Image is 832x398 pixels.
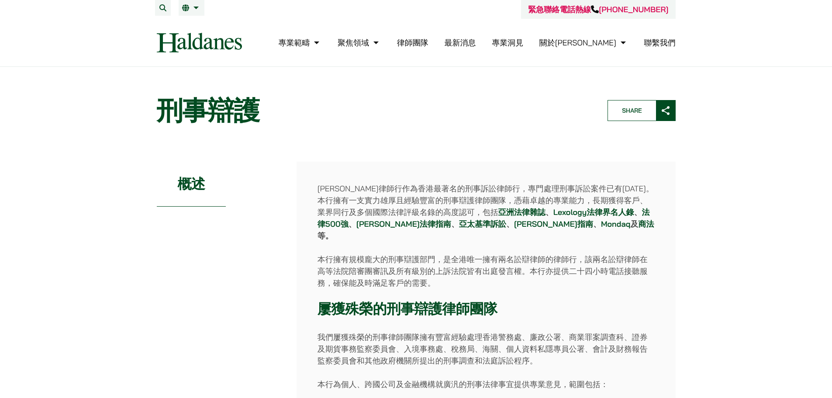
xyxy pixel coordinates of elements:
a: 聯繫我們 [644,38,676,48]
a: 律師團隊 [397,38,428,48]
h2: 概述 [157,162,226,207]
a: [PERSON_NAME]法律指南 [356,219,451,229]
p: [PERSON_NAME]律師行作為香港最著名的刑事訴訟律師行，專門處理刑事訴訟案件已有[DATE]。本行擁有一支實力雄厚且經驗豐富的刑事辯護律師團隊，憑藉卓越的專業能力，長期獲得客戶、業界同行... [318,183,655,242]
a: 亞太基準訴訟 [459,219,506,229]
a: 繁 [182,4,201,11]
p: 本行擁有規模龐大的刑事辯護部門，是全港唯一擁有兩名訟辯律師的律師行，該兩名訟辯律師在高等法院陪審團審訊及所有級別的上訴法院皆有出庭發言權。本行亦提供二十四小時電話接聽服務，確保能及時滿足客戶的需要。 [318,253,655,289]
a: 聚焦領域 [338,38,381,48]
h3: 屢獲殊榮的刑事辯護律師團隊 [318,301,655,317]
p: 本行為個人、跨國公司及金融機構就廣汎的刑事法律事宜提供專業意見，範圍包括： [318,378,655,390]
p: 我們屢獲殊榮的刑事律師團隊擁有豐富經驗處理香港警務處、廉政公署、商業罪案調查科、證券及期貨事務監察委員會、入境事務處、稅務局、海關、個人資料私隱專員公署、會計及財務報告監察委員會和其他政府機關所... [318,331,655,367]
a: 關於何敦 [539,38,628,48]
button: Share [608,100,676,121]
a: 專業範疇 [278,38,321,48]
strong: 、 、 、 、 、 、 及 等。 [318,207,654,241]
a: Mondaq [601,219,631,229]
a: 商法 [639,219,654,229]
a: 緊急聯絡電話熱線[PHONE_NUMBER] [528,4,668,14]
a: 最新消息 [444,38,476,48]
a: Lexology法律界名人錄 [553,207,634,217]
img: Logo of Haldanes [157,33,242,52]
span: Share [608,100,656,121]
a: 法律500強 [318,207,650,229]
h1: 刑事辯護 [157,95,593,126]
a: 專業洞見 [492,38,523,48]
a: 亞洲法律雜誌 [498,207,545,217]
a: [PERSON_NAME]指南 [514,219,593,229]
